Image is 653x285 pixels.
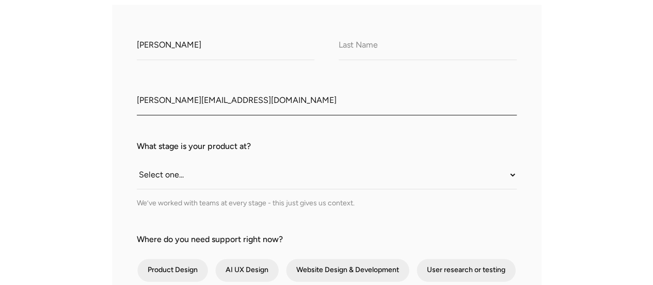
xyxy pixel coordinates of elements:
[137,32,315,60] input: First Name
[137,233,517,246] label: Where do you need support right now?
[137,198,517,208] div: We’ve worked with teams at every stage - this just gives us context.
[137,87,517,115] input: Work Email
[137,140,517,153] label: What stage is your product at?
[339,32,517,60] input: Last Name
